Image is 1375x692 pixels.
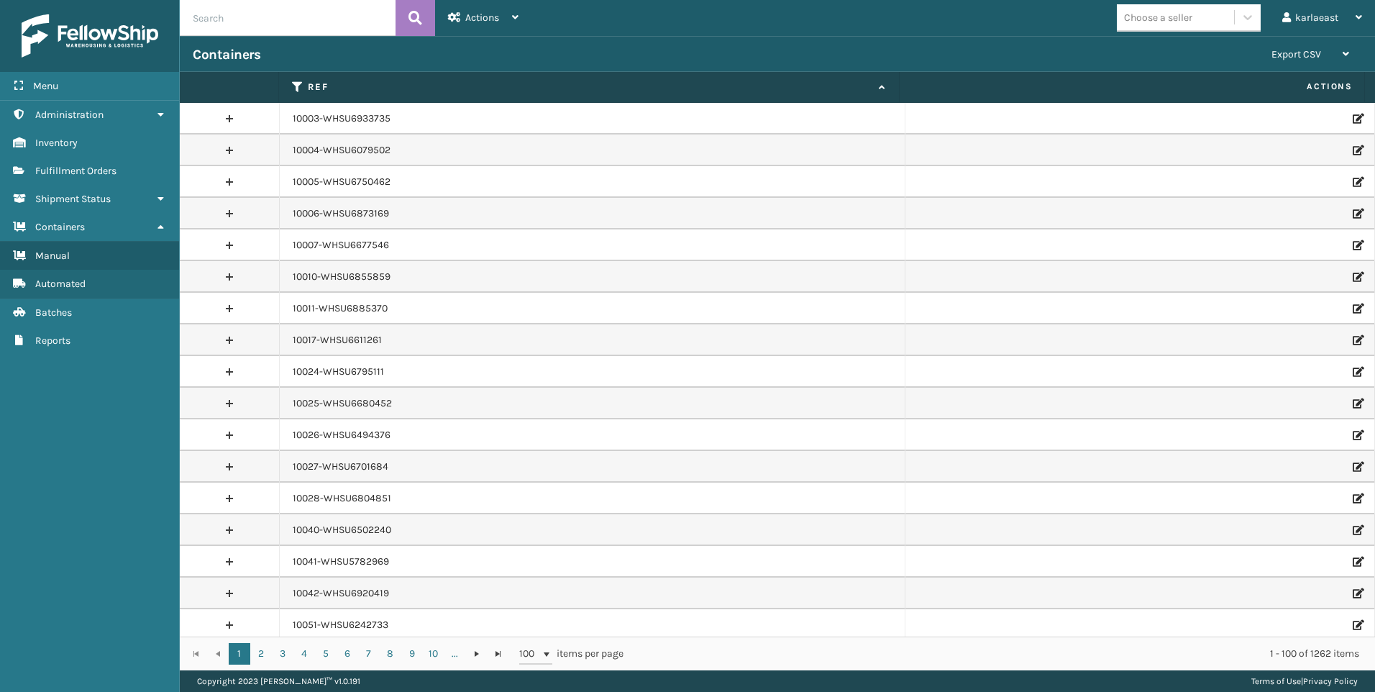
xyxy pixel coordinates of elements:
[644,647,1359,661] div: 1 - 100 of 1262 items
[1353,335,1361,345] i: Edit
[35,137,78,149] span: Inventory
[1353,177,1361,187] i: Edit
[35,334,70,347] span: Reports
[293,365,384,379] a: 10024-WHSU6795111
[1353,430,1361,440] i: Edit
[1353,145,1361,155] i: Edit
[22,14,158,58] img: logo
[401,643,423,665] a: 9
[293,206,389,221] a: 10006-WHSU6873169
[1251,676,1301,686] a: Terms of Use
[250,643,272,665] a: 2
[315,643,337,665] a: 5
[1353,209,1361,219] i: Edit
[1353,240,1361,250] i: Edit
[1353,399,1361,409] i: Edit
[293,238,389,252] a: 10007-WHSU6677546
[465,12,499,24] span: Actions
[1353,114,1361,124] i: Edit
[35,165,117,177] span: Fulfillment Orders
[293,301,388,316] a: 10011-WHSU6885370
[293,428,390,442] a: 10026-WHSU6494376
[1303,676,1358,686] a: Privacy Policy
[308,81,872,94] label: Ref
[1251,670,1358,692] div: |
[35,306,72,319] span: Batches
[1353,304,1361,314] i: Edit
[33,80,58,92] span: Menu
[293,523,391,537] a: 10040-WHSU6502240
[337,643,358,665] a: 6
[904,75,1361,99] span: Actions
[1353,462,1361,472] i: Edit
[493,648,504,660] span: Go to the last page
[358,643,380,665] a: 7
[423,643,444,665] a: 10
[35,278,86,290] span: Automated
[229,643,250,665] a: 1
[1353,588,1361,598] i: Edit
[293,491,391,506] a: 10028-WHSU6804851
[293,586,389,601] a: 10042-WHSU6920419
[272,643,293,665] a: 3
[293,143,390,158] a: 10004-WHSU6079502
[1353,493,1361,504] i: Edit
[1353,367,1361,377] i: Edit
[466,643,488,665] a: Go to the next page
[293,175,390,189] a: 10005-WHSU6750462
[293,270,390,284] a: 10010-WHSU6855859
[197,670,360,692] p: Copyright 2023 [PERSON_NAME]™ v 1.0.191
[444,643,466,665] a: ...
[293,460,388,474] a: 10027-WHSU6701684
[293,111,390,126] a: 10003-WHSU6933735
[519,647,541,661] span: 100
[1353,557,1361,567] i: Edit
[1271,48,1321,60] span: Export CSV
[488,643,509,665] a: Go to the last page
[519,643,624,665] span: items per page
[1353,272,1361,282] i: Edit
[293,643,315,665] a: 4
[380,643,401,665] a: 8
[35,193,111,205] span: Shipment Status
[193,46,260,63] h3: Containers
[1353,620,1361,630] i: Edit
[1124,10,1192,25] div: Choose a seller
[293,396,392,411] a: 10025-WHSU6680452
[471,648,483,660] span: Go to the next page
[293,333,382,347] a: 10017-WHSU6611261
[293,555,389,569] a: 10041-WHSU5782969
[35,221,85,233] span: Containers
[35,109,104,121] span: Administration
[293,618,388,632] a: 10051-WHSU6242733
[1353,525,1361,535] i: Edit
[35,250,70,262] span: Manual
